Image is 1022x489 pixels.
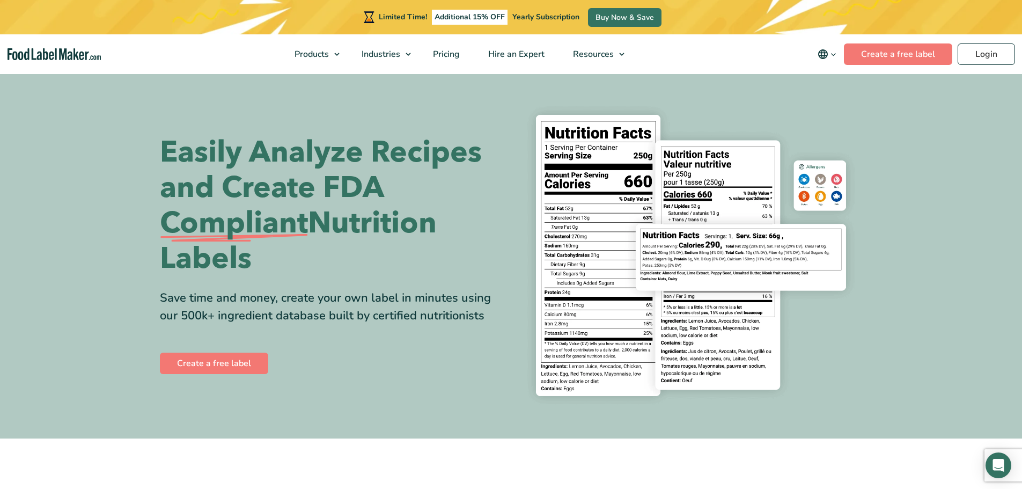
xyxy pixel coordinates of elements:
[570,48,615,60] span: Resources
[588,8,661,27] a: Buy Now & Save
[379,12,427,22] span: Limited Time!
[512,12,579,22] span: Yearly Subscription
[160,135,503,276] h1: Easily Analyze Recipes and Create FDA Nutrition Labels
[358,48,401,60] span: Industries
[485,48,546,60] span: Hire an Expert
[348,34,416,74] a: Industries
[432,10,508,25] span: Additional 15% OFF
[430,48,461,60] span: Pricing
[160,353,268,374] a: Create a free label
[958,43,1015,65] a: Login
[281,34,345,74] a: Products
[160,206,308,241] span: Compliant
[474,34,556,74] a: Hire an Expert
[986,452,1011,478] div: Open Intercom Messenger
[844,43,952,65] a: Create a free label
[559,34,630,74] a: Resources
[160,289,503,325] div: Save time and money, create your own label in minutes using our 500k+ ingredient database built b...
[291,48,330,60] span: Products
[419,34,472,74] a: Pricing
